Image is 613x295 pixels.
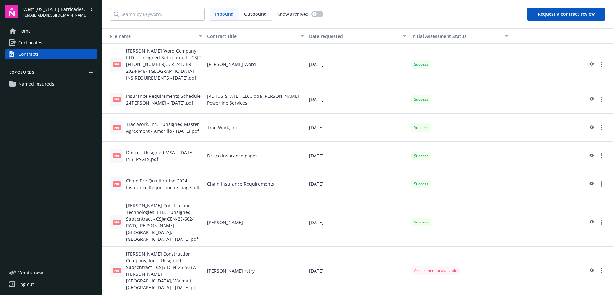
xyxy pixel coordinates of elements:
span: Initial Assessment Status [411,33,466,39]
span: Success [414,181,428,187]
span: What ' s new [18,269,43,276]
a: more [598,267,605,274]
span: Inbound [215,11,234,17]
div: File name [105,33,195,39]
span: Home [18,26,31,36]
span: Inbound [210,8,239,20]
div: Log out [18,279,34,290]
button: Request a contract review [527,8,605,21]
span: pdf [113,181,121,186]
div: [DATE] [306,247,409,295]
span: Success [414,219,428,225]
div: [DATE] [306,198,409,247]
button: What's new [5,269,53,276]
div: Insurance Requirements-Schedule 2-[PERSON_NAME] - [DATE].pdf [126,93,202,106]
div: Contracts [18,49,39,59]
div: [PERSON_NAME] Construction Technologies, LTD. - Unsigned Subcontract - CSJ# CEN-25-6024, PWD, [PE... [126,202,202,242]
div: [PERSON_NAME] Word [205,44,307,85]
div: [DATE] [306,44,409,85]
img: navigator-logo.svg [5,5,18,18]
div: Toggle SortBy [105,33,195,39]
a: more [598,96,605,103]
div: Contract title [207,33,297,39]
div: Toggle SortBy [411,33,501,39]
div: [PERSON_NAME] retry [205,247,307,295]
span: pdf [113,97,121,102]
span: Success [414,125,428,131]
span: [EMAIL_ADDRESS][DOMAIN_NAME] [23,13,94,18]
div: Trac-Work, Inc. - Unsigned Master Agreement - Amarillo - [DATE].pdf [126,121,202,134]
div: [PERSON_NAME] Word Company, LTD. - Unsigned Subcontract - CSJ# [PHONE_NUMBER], CR 241, BR 2024(64... [126,47,202,81]
span: pdf [113,62,121,67]
button: Contract title [205,28,307,44]
a: more [598,61,605,68]
div: Chain Insurance Requirements [205,170,307,198]
div: Drisco Insurance pages [205,142,307,170]
span: pdf [113,268,121,273]
a: Certificates [5,38,97,48]
div: [DATE] [306,170,409,198]
div: [PERSON_NAME] Construction Company, Inc. - Unsigned Subcontract - CSJ# DEN-25-5037, [PERSON_NAME]... [126,250,202,291]
div: [PERSON_NAME] [205,198,307,247]
a: more [598,152,605,160]
div: [DATE] [306,114,409,142]
div: Date requested [309,33,399,39]
div: JRD [US_STATE], LLC., dba [PERSON_NAME] Powerline Services [205,85,307,114]
span: Assessment unavailable [414,268,457,274]
span: pdf [113,125,121,130]
div: Chain Pre-Qualification 2024 - Insurance Requirements page.pdf [126,177,202,191]
a: more [598,180,605,188]
a: preview [587,152,595,160]
span: Outbound [244,11,267,17]
span: Outbound [239,8,272,20]
span: Success [414,153,428,159]
a: preview [587,267,595,274]
a: Home [5,26,97,36]
span: Named insureds [18,79,54,89]
a: preview [587,124,595,131]
div: [DATE] [306,142,409,170]
a: preview [587,96,595,103]
span: Success [414,62,428,67]
a: more [598,124,605,131]
button: Date requested [306,28,409,44]
a: Contracts [5,49,97,59]
a: Named insureds [5,79,97,89]
span: Success [414,97,428,102]
a: preview [587,180,595,188]
button: West [US_STATE] Barricades, LLC[EMAIL_ADDRESS][DOMAIN_NAME] [23,5,97,18]
span: West [US_STATE] Barricades, LLC [23,6,94,13]
div: [DATE] [306,85,409,114]
div: Trac-Work, Inc. [205,114,307,142]
div: Drisco - Unsigned MSA - [DATE] - INS. PAGES.pdf [126,149,202,163]
a: preview [587,218,595,226]
button: Exposures [5,70,97,78]
span: pdf [113,220,121,224]
a: more [598,218,605,226]
span: Show archived [277,11,309,18]
a: preview [587,61,595,68]
span: pdf [113,153,121,158]
input: Search by keyword... [110,8,205,21]
span: Certificates [18,38,42,48]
